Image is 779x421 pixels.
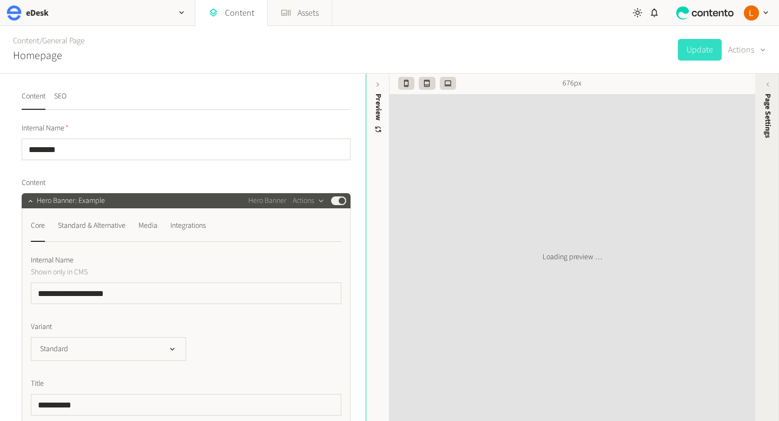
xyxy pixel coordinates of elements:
button: Content [22,91,45,110]
div: Core [31,217,45,234]
button: SEO [54,91,67,110]
button: Actions [293,194,325,207]
p: Loading preview … [543,252,602,263]
span: / [39,35,42,47]
span: Content [22,177,45,189]
div: Standard & Alternative [58,217,126,234]
button: Standard [31,337,186,361]
a: Content [13,35,39,47]
h2: eDesk [26,6,49,19]
span: Hero Banner: Example [37,195,105,207]
button: Update [678,39,722,61]
span: Hero Banner [248,195,286,207]
button: Actions [728,39,766,61]
span: Title [31,378,44,390]
a: General Page [42,35,84,47]
span: 676px [563,78,582,89]
img: Laura Kane [744,5,759,21]
div: Preview [373,94,384,134]
img: eDesk [6,5,22,21]
span: Page Settings [762,94,774,138]
p: Shown only in CMS [31,266,277,278]
h2: Homepage [13,48,62,64]
div: Media [138,217,157,234]
span: Internal Name [31,255,74,266]
span: Variant [31,321,52,333]
div: Integrations [170,217,206,234]
span: Internal Name [22,123,69,134]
